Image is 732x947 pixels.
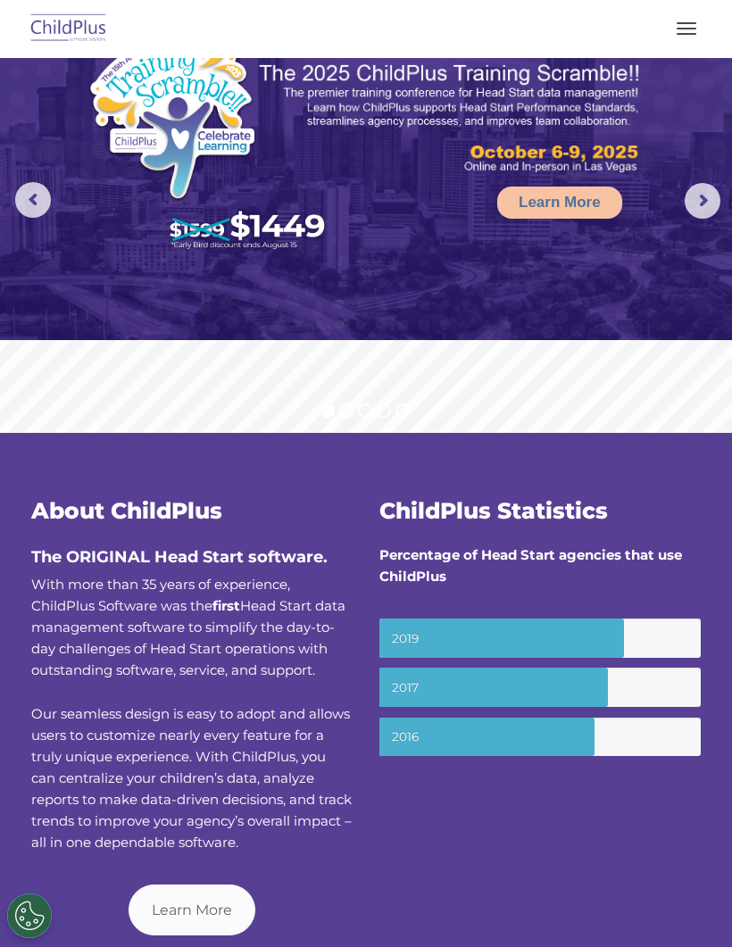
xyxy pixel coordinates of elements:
[31,705,352,851] span: Our seamless design is easy to adopt and allows users to customize nearly every feature for a tru...
[27,8,111,50] img: ChildPlus by Procare Solutions
[379,619,701,658] small: 2019
[7,893,52,938] button: Cookies Settings
[379,546,682,585] strong: Percentage of Head Start agencies that use ChildPlus
[497,187,622,219] a: Learn More
[31,576,345,678] span: With more than 35 years of experience, ChildPlus Software was the Head Start data management soft...
[129,885,255,935] a: Learn More
[379,497,608,524] span: ChildPlus Statistics
[31,497,222,524] span: About ChildPlus
[431,754,732,947] iframe: Chat Widget
[379,718,701,757] small: 2016
[31,547,328,567] span: The ORIGINAL Head Start software.
[212,597,240,614] b: first
[379,668,701,707] small: 2017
